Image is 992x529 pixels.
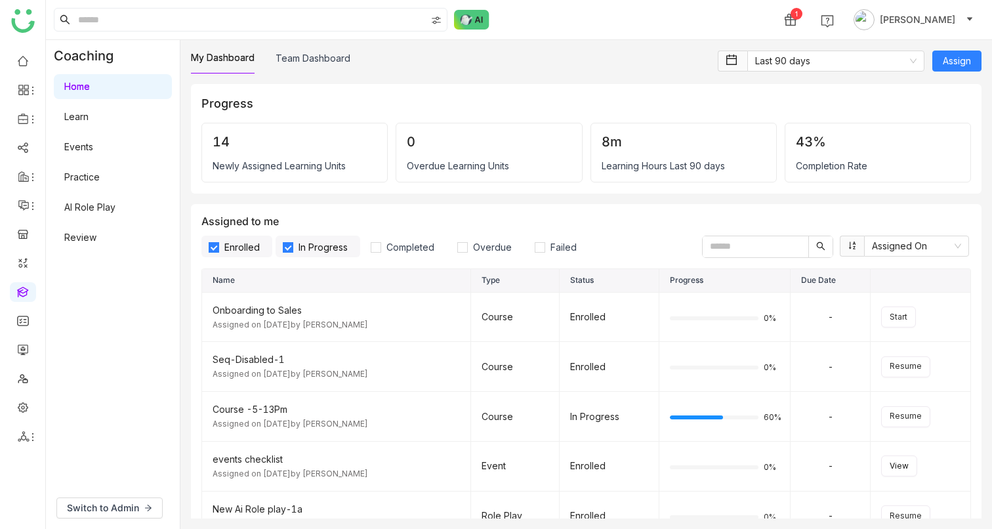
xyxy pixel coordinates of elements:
[890,510,922,522] span: Resume
[482,459,548,473] div: Event
[570,410,649,424] div: In Progress
[881,455,917,476] button: View
[407,160,571,171] div: Overdue Learning Units
[471,269,559,293] th: Type
[468,242,517,253] span: Overdue
[881,505,930,526] button: Resume
[431,15,442,26] img: search-type.svg
[407,134,571,150] div: 0
[64,201,115,213] a: AI Role Play
[791,8,802,20] div: 1
[213,502,460,517] div: New Ai Role play-1a
[943,54,971,68] span: Assign
[213,368,460,381] div: Assigned on [DATE] by [PERSON_NAME]
[821,14,834,28] img: help.svg
[213,160,377,171] div: Newly Assigned Learning Units
[46,40,133,72] div: Coaching
[11,9,35,33] img: logo
[213,352,460,367] div: Seq-Disabled-1
[213,134,377,150] div: 14
[570,509,649,523] div: Enrolled
[381,242,440,253] span: Completed
[213,418,460,431] div: Assigned on [DATE] by [PERSON_NAME]
[191,52,255,63] a: My Dashboard
[64,141,93,152] a: Events
[482,509,548,523] div: Role Play
[560,269,660,293] th: Status
[764,463,779,471] span: 0%
[213,468,460,480] div: Assigned on [DATE] by [PERSON_NAME]
[890,460,909,473] span: View
[791,392,871,442] td: -
[570,459,649,473] div: Enrolled
[276,53,350,64] a: Team Dashboard
[545,242,582,253] span: Failed
[213,319,460,331] div: Assigned on [DATE] by [PERSON_NAME]
[56,497,163,518] button: Switch to Admin
[791,442,871,492] td: -
[67,501,139,515] span: Switch to Admin
[890,360,922,373] span: Resume
[872,236,961,256] nz-select-item: Assigned On
[851,9,976,30] button: [PERSON_NAME]
[791,269,871,293] th: Due Date
[482,410,548,424] div: Course
[202,269,471,293] th: Name
[570,310,649,324] div: Enrolled
[201,95,971,112] div: Progress
[880,12,955,27] span: [PERSON_NAME]
[213,402,460,417] div: Course -5-13Pm
[890,410,922,423] span: Resume
[932,51,982,72] button: Assign
[293,242,353,253] span: In Progress
[570,360,649,374] div: Enrolled
[213,303,460,318] div: Onboarding to Sales
[602,134,766,150] div: 8m
[796,160,960,171] div: Completion Rate
[482,310,548,324] div: Course
[791,342,871,392] td: -
[764,513,779,521] span: 0%
[64,111,89,122] a: Learn
[213,452,460,467] div: events checklist
[796,134,960,150] div: 43%
[219,242,265,253] span: Enrolled
[64,81,90,92] a: Home
[201,215,971,258] div: Assigned to me
[881,406,930,427] button: Resume
[454,10,489,30] img: ask-buddy-normal.svg
[881,356,930,377] button: Resume
[64,232,96,243] a: Review
[64,171,100,182] a: Practice
[881,307,916,328] button: Start
[482,360,548,374] div: Course
[764,413,779,421] span: 60%
[764,314,779,322] span: 0%
[602,160,766,171] div: Learning Hours Last 90 days
[755,51,917,71] nz-select-item: Last 90 days
[890,311,907,324] span: Start
[791,293,871,343] td: -
[854,9,875,30] img: avatar
[659,269,791,293] th: Progress
[764,364,779,371] span: 0%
